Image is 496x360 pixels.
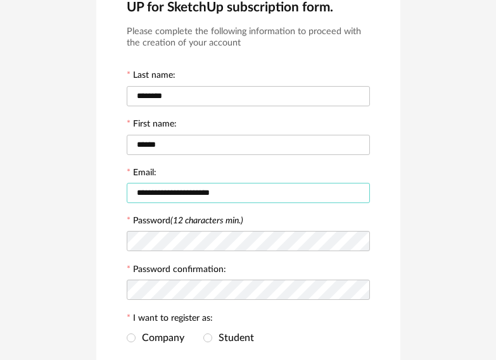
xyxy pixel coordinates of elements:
label: Last name: [127,71,175,82]
i: (12 characters min.) [170,216,243,225]
span: Student [212,333,254,343]
label: First name: [127,120,177,131]
h3: Please complete the following information to proceed with the creation of your account [127,26,370,49]
label: Password confirmation: [127,265,226,276]
label: Password [133,216,243,225]
label: Email: [127,168,156,180]
label: I want to register as: [127,314,213,325]
span: Company [136,333,184,343]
